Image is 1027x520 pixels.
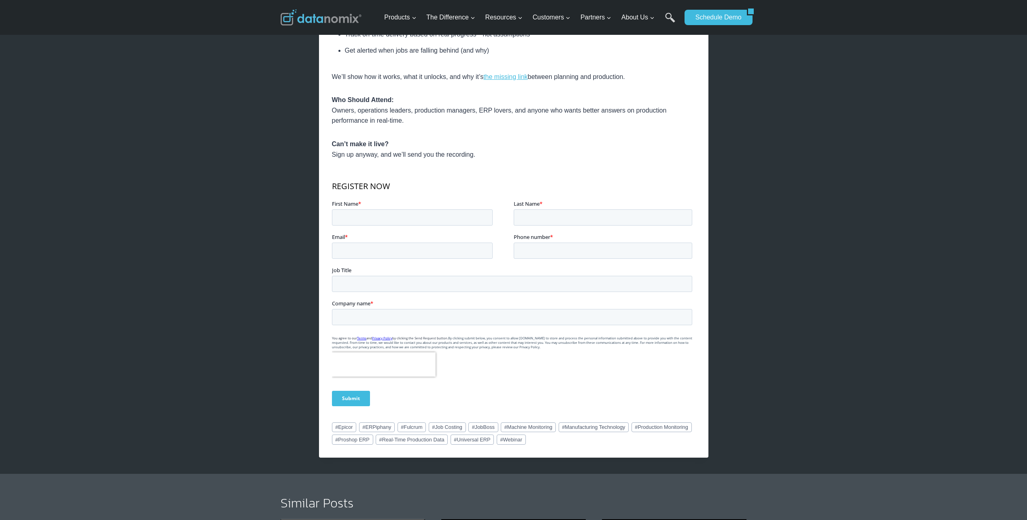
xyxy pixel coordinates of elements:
span: Resources [485,12,523,23]
span: # [335,437,338,443]
p: Sign up anyway, and we’ll send you the recording. [332,139,695,160]
span: Products [384,12,416,23]
span: # [335,424,338,430]
img: Datanomix [281,9,361,26]
a: #ERPiphany [359,422,395,432]
span: About Us [621,12,655,23]
a: #Real-Time Production Data [376,435,448,444]
a: #Universal ERP [451,435,494,444]
a: #Job Costing [429,422,466,432]
span: # [401,424,404,430]
h2: Similar Posts [281,497,747,509]
span: # [432,424,435,430]
a: #Machine Monitoring [501,422,556,432]
a: #Webinar [497,435,526,444]
p: Owners, operations leaders, production managers, ERP lovers, and anyone who wants better answers ... [332,95,695,126]
span: Partners [580,12,611,23]
span: # [379,437,382,443]
span: # [472,424,475,430]
span: Customers [533,12,570,23]
a: the missing link [483,73,527,80]
iframe: Form 0 [332,173,695,413]
span: # [362,424,365,430]
span: # [562,424,565,430]
a: #Fulcrum [398,422,426,432]
a: #Proshop ERP [332,435,373,444]
a: #JobBoss [468,422,498,432]
li: Get alerted when jobs are falling behind (and why) [345,43,695,59]
a: #Production Monitoring [632,422,692,432]
nav: Primary Navigation [381,4,680,31]
span: # [504,424,507,430]
span: # [454,437,457,443]
a: Search [665,13,675,31]
span: # [635,424,638,430]
a: Schedule Demo [685,10,747,25]
span: # [500,437,503,443]
strong: Who Should Attend: [332,96,394,103]
a: #Manufacturing Technology [559,422,629,432]
strong: Can’t make it live? [332,141,389,147]
span: The Difference [426,12,475,23]
a: #Epicor [332,422,357,432]
p: We’ll show how it works, what it unlocks, and why it’s between planning and production. [332,72,695,82]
